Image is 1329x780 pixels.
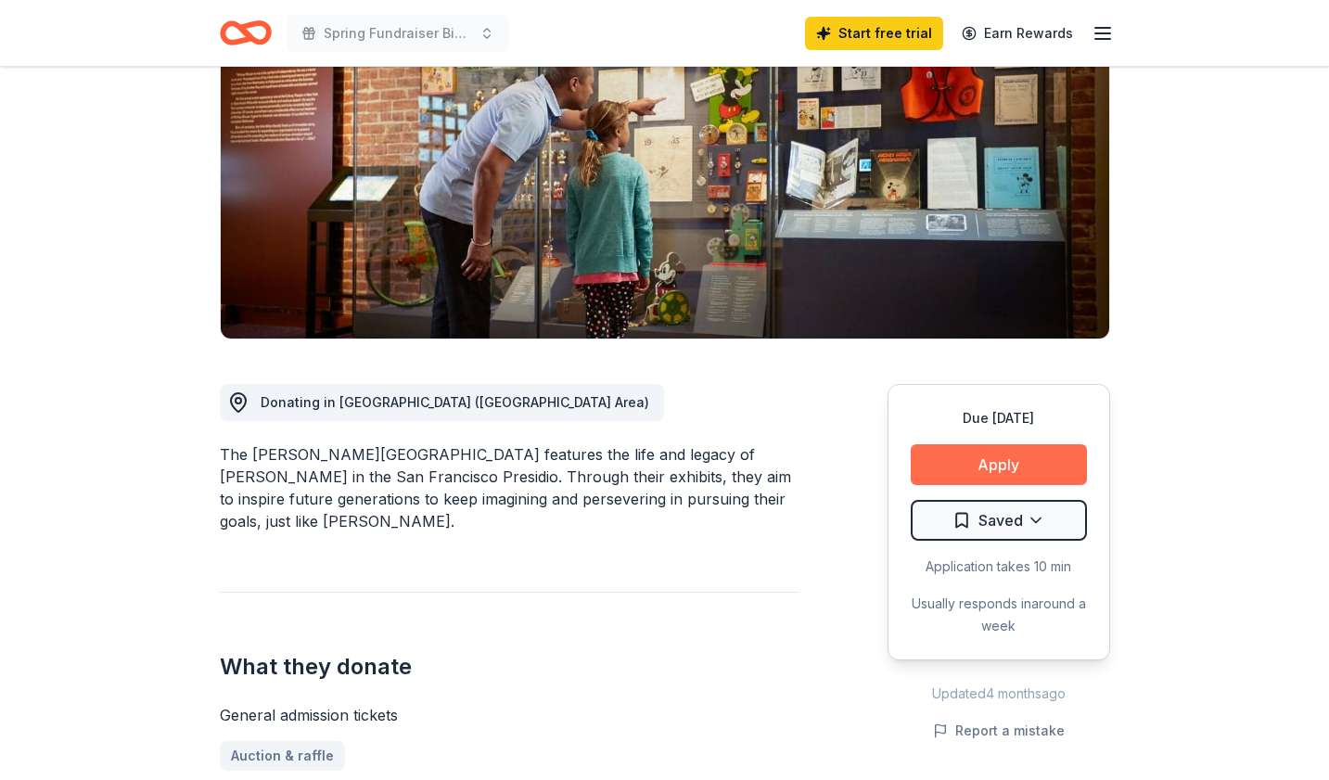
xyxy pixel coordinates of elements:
[220,443,799,532] div: The [PERSON_NAME][GEOGRAPHIC_DATA] features the life and legacy of [PERSON_NAME] in the San Franc...
[220,652,799,682] h2: What they donate
[805,17,943,50] a: Start free trial
[287,15,509,52] button: Spring Fundraiser Bingo Night
[911,407,1087,429] div: Due [DATE]
[978,508,1023,532] span: Saved
[911,556,1087,578] div: Application takes 10 min
[951,17,1084,50] a: Earn Rewards
[261,394,649,410] span: Donating in [GEOGRAPHIC_DATA] ([GEOGRAPHIC_DATA] Area)
[911,593,1087,637] div: Usually responds in around a week
[911,500,1087,541] button: Saved
[933,720,1065,742] button: Report a mistake
[888,683,1110,705] div: Updated 4 months ago
[220,741,345,771] a: Auction & raffle
[220,11,272,55] a: Home
[220,704,799,726] div: General admission tickets
[324,22,472,45] span: Spring Fundraiser Bingo Night
[911,444,1087,485] button: Apply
